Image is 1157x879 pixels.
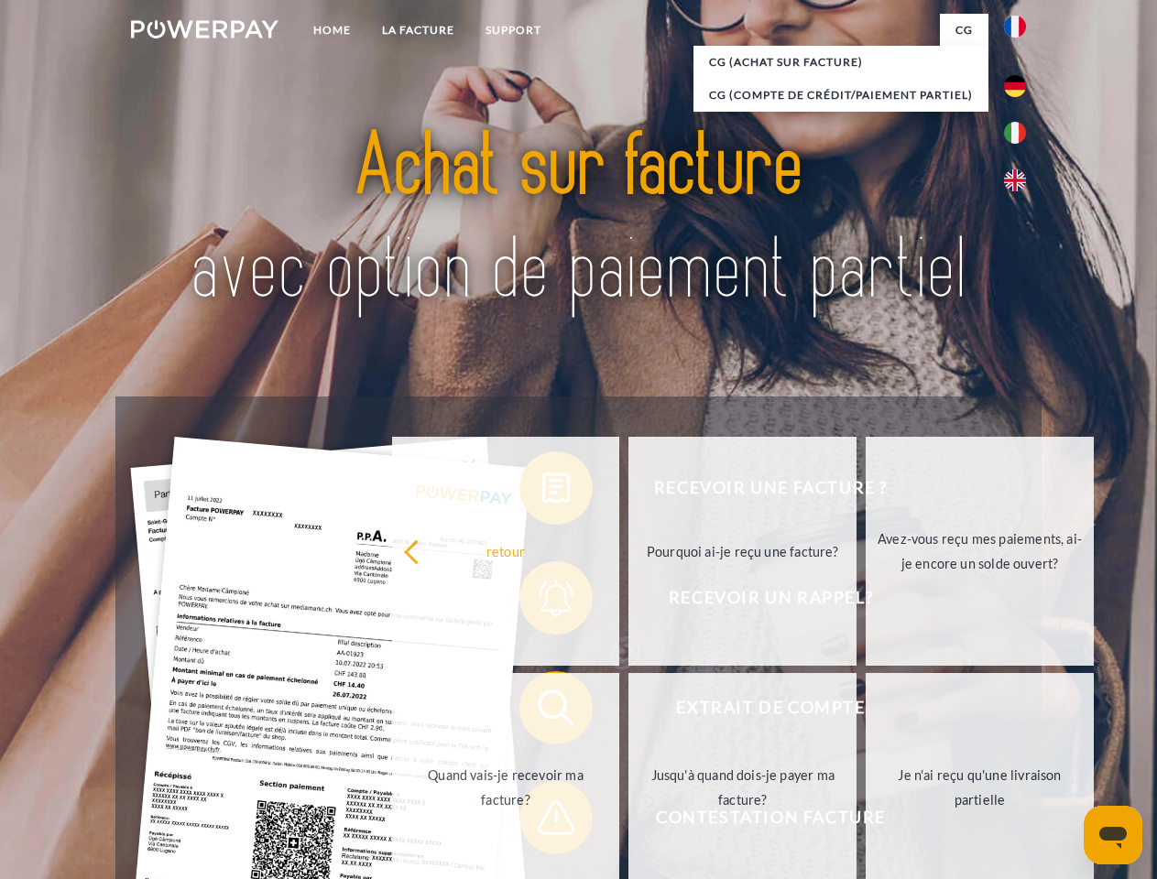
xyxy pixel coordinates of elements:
[1004,16,1026,38] img: fr
[1004,169,1026,191] img: en
[1004,122,1026,144] img: it
[866,437,1094,666] a: Avez-vous reçu mes paiements, ai-je encore un solde ouvert?
[403,763,609,812] div: Quand vais-je recevoir ma facture?
[639,538,846,563] div: Pourquoi ai-je reçu une facture?
[1004,75,1026,97] img: de
[693,46,988,79] a: CG (achat sur facture)
[470,14,557,47] a: Support
[366,14,470,47] a: LA FACTURE
[940,14,988,47] a: CG
[1084,806,1142,864] iframe: Bouton de lancement de la fenêtre de messagerie
[403,538,609,563] div: retour
[131,20,278,38] img: logo-powerpay-white.svg
[877,526,1083,576] div: Avez-vous reçu mes paiements, ai-je encore un solde ouvert?
[298,14,366,47] a: Home
[877,763,1083,812] div: Je n'ai reçu qu'une livraison partielle
[693,79,988,112] a: CG (Compte de crédit/paiement partiel)
[639,763,846,812] div: Jusqu'à quand dois-je payer ma facture?
[175,88,982,351] img: title-powerpay_fr.svg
